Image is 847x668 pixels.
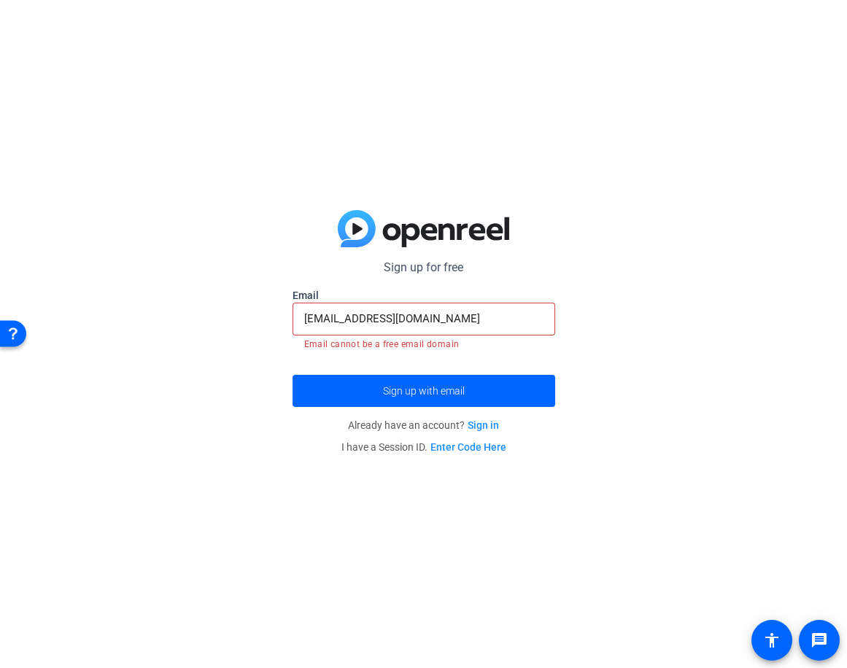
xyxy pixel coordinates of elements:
mat-error: Email cannot be a free email domain [304,335,544,352]
img: blue-gradient.svg [338,210,509,248]
span: I have a Session ID. [341,441,506,453]
a: Sign in [468,419,499,431]
span: Already have an account? [348,419,499,431]
label: Email [293,288,555,303]
input: Enter Email Address [304,310,544,327]
mat-icon: accessibility [763,632,781,649]
mat-icon: message [811,632,828,649]
a: Enter Code Here [430,441,506,453]
p: Sign up for free [293,259,555,276]
button: Sign up with email [293,375,555,407]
